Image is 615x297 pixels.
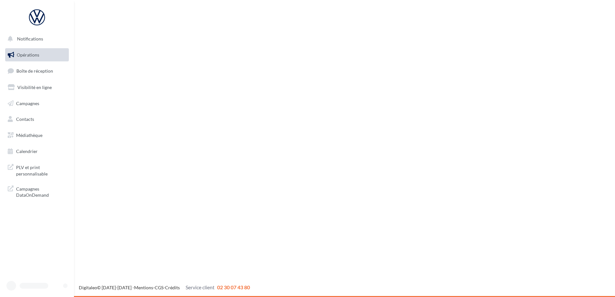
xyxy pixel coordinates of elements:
button: Notifications [4,32,68,46]
a: Opérations [4,48,70,62]
span: © [DATE]-[DATE] - - - [79,285,250,290]
a: Campagnes [4,97,70,110]
span: Boîte de réception [16,68,53,74]
span: Campagnes [16,100,39,106]
span: PLV et print personnalisable [16,163,66,177]
span: Contacts [16,116,34,122]
span: Opérations [17,52,39,58]
a: Campagnes DataOnDemand [4,182,70,201]
a: Médiathèque [4,129,70,142]
span: 02 30 07 43 80 [217,284,250,290]
a: Boîte de réception [4,64,70,78]
span: Médiathèque [16,132,42,138]
a: CGS [155,285,163,290]
span: Campagnes DataOnDemand [16,184,66,198]
a: Mentions [134,285,153,290]
a: Crédits [165,285,180,290]
span: Calendrier [16,148,38,154]
span: Notifications [17,36,43,41]
span: Service client [186,284,215,290]
a: Digitaleo [79,285,97,290]
span: Visibilité en ligne [17,85,52,90]
a: PLV et print personnalisable [4,160,70,179]
a: Visibilité en ligne [4,81,70,94]
a: Calendrier [4,145,70,158]
a: Contacts [4,113,70,126]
